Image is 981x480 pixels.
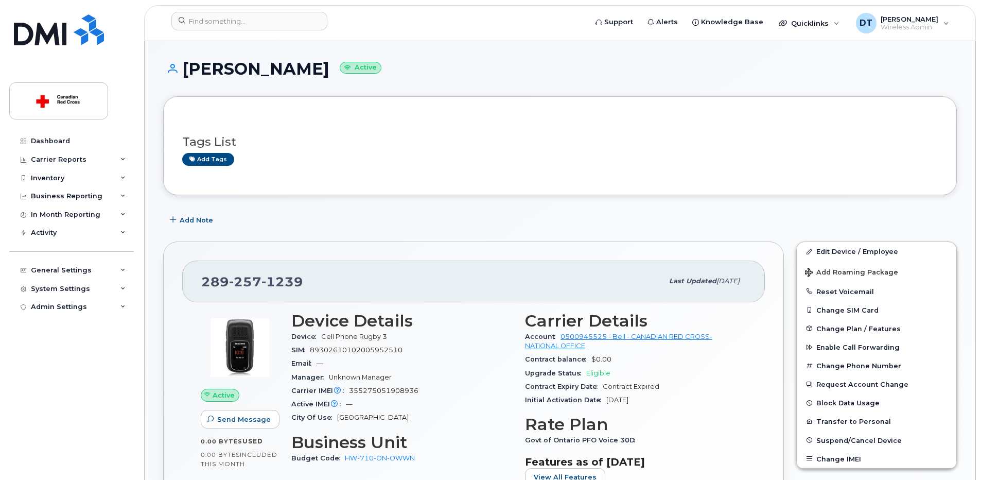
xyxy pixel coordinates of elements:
[603,383,659,390] span: Contract Expired
[525,415,746,434] h3: Rate Plan
[291,373,329,381] span: Manager
[816,344,900,351] span: Enable Call Forwarding
[525,456,746,468] h3: Features as of [DATE]
[816,436,902,444] span: Suspend/Cancel Device
[213,390,235,400] span: Active
[797,450,956,468] button: Change IMEI
[310,346,402,354] span: 89302610102005952510
[201,451,277,468] span: included this month
[291,312,513,330] h3: Device Details
[182,135,938,148] h3: Tags List
[797,261,956,282] button: Add Roaming Package
[525,396,606,404] span: Initial Activation Date
[606,396,628,404] span: [DATE]
[340,62,381,74] small: Active
[291,454,345,462] span: Budget Code
[201,274,303,289] span: 289
[180,215,213,225] span: Add Note
[291,346,310,354] span: SIM
[163,60,957,78] h1: [PERSON_NAME]
[797,319,956,338] button: Change Plan / Features
[291,359,317,367] span: Email
[669,277,716,285] span: Last updated
[349,387,418,395] span: 355275051908936
[182,153,234,166] a: Add tags
[291,333,321,340] span: Device
[525,333,560,340] span: Account
[816,324,901,332] span: Change Plan / Features
[797,301,956,319] button: Change SIM Card
[291,400,346,408] span: Active IMEI
[217,415,271,424] span: Send Message
[586,369,610,377] span: Eligible
[797,282,956,301] button: Reset Voicemail
[797,356,956,375] button: Change Phone Number
[321,333,387,340] span: Cell Phone Rugby 3
[525,333,712,350] a: 0500945525 - Bell - CANADIAN RED CROSS- NATIONAL OFFICE
[329,373,392,381] span: Unknown Manager
[209,317,271,379] img: image20231002-3703462-r2r9e3.jpeg
[525,312,746,330] h3: Carrier Details
[291,414,337,421] span: City Of Use
[345,454,415,462] a: HW-710-ON-OWWN
[525,355,591,363] span: Contract balance
[317,359,323,367] span: —
[201,451,240,458] span: 0.00 Bytes
[797,242,956,261] a: Edit Device / Employee
[591,355,611,363] span: $0.00
[346,400,353,408] span: —
[291,387,349,395] span: Carrier IMEI
[797,338,956,356] button: Enable Call Forwarding
[805,268,898,278] span: Add Roaming Package
[201,438,242,445] span: 0.00 Bytes
[337,414,409,421] span: [GEOGRAPHIC_DATA]
[261,274,303,289] span: 1239
[525,436,640,444] span: Govt of Ontario PFO Voice 30D
[525,383,603,390] span: Contract Expiry Date
[716,277,740,285] span: [DATE]
[201,410,279,428] button: Send Message
[797,393,956,412] button: Block Data Usage
[525,369,586,377] span: Upgrade Status
[797,431,956,450] button: Suspend/Cancel Device
[797,375,956,393] button: Request Account Change
[242,437,263,445] span: used
[229,274,261,289] span: 257
[797,412,956,431] button: Transfer to Personal
[163,211,222,229] button: Add Note
[291,433,513,452] h3: Business Unit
